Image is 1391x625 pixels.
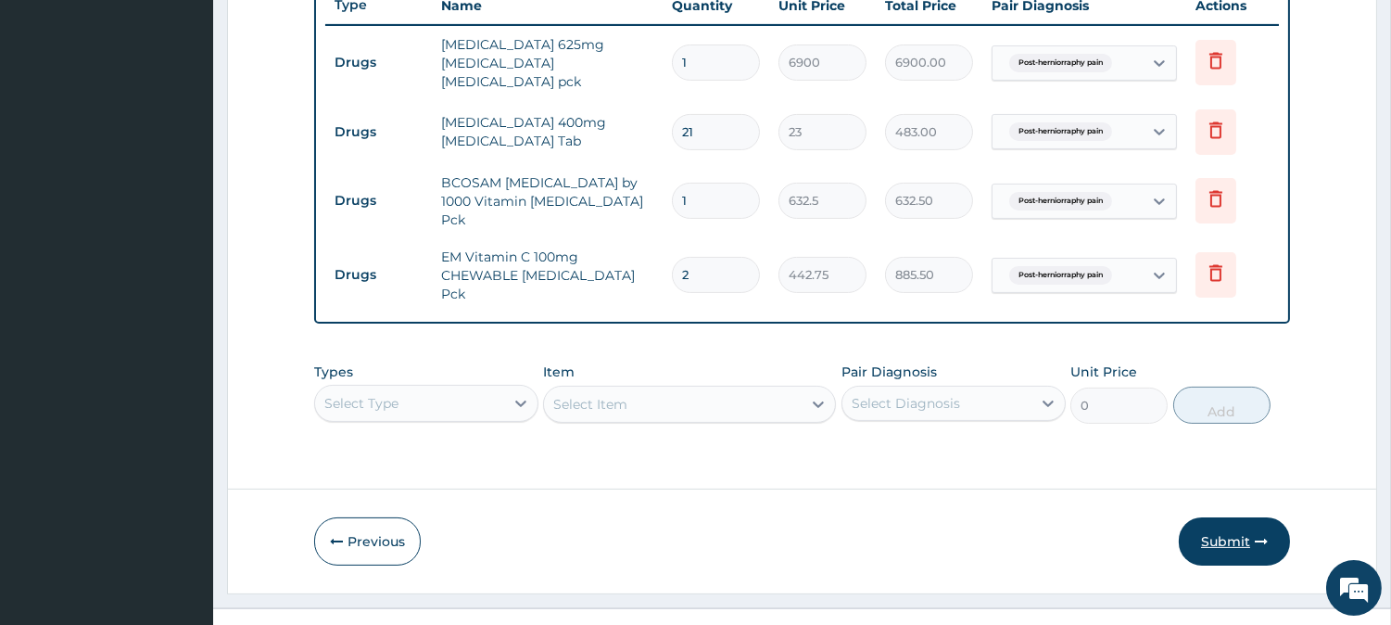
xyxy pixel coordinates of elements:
td: BCOSAM [MEDICAL_DATA] by 1000 Vitamin [MEDICAL_DATA] Pck [432,164,663,238]
span: Post-herniorraphy pain [1009,54,1112,72]
td: [MEDICAL_DATA] 400mg [MEDICAL_DATA] Tab [432,104,663,159]
span: Post-herniorraphy pain [1009,266,1112,285]
span: Post-herniorraphy pain [1009,122,1112,141]
textarea: Type your message and hit 'Enter' [9,423,353,488]
td: EM Vitamin C 100mg CHEWABLE [MEDICAL_DATA] Pck [432,238,663,312]
span: Post-herniorraphy pain [1009,192,1112,210]
label: Item [543,363,575,381]
div: Chat with us now [96,104,311,128]
label: Unit Price [1070,363,1137,381]
button: Add [1173,387,1271,424]
td: [MEDICAL_DATA] 625mg [MEDICAL_DATA] [MEDICAL_DATA] pck [432,26,663,100]
div: Minimize live chat window [304,9,348,54]
label: Types [314,364,353,380]
div: Select Diagnosis [852,394,960,413]
img: d_794563401_company_1708531726252_794563401 [34,93,75,139]
td: Drugs [325,115,432,149]
td: Drugs [325,258,432,292]
label: Pair Diagnosis [841,363,937,381]
span: We're online! [107,192,256,379]
div: Select Type [324,394,398,413]
button: Previous [314,517,421,566]
button: Submit [1179,517,1290,566]
td: Drugs [325,184,432,218]
td: Drugs [325,45,432,80]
